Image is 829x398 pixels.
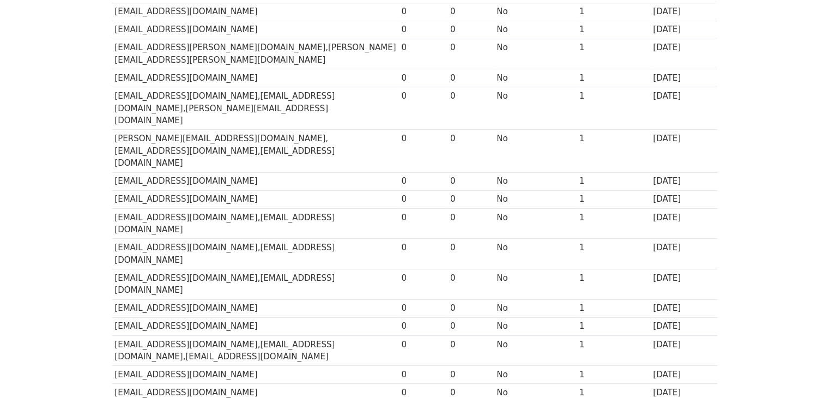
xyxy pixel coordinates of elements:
[112,190,399,208] td: [EMAIL_ADDRESS][DOMAIN_NAME]
[112,21,399,39] td: [EMAIL_ADDRESS][DOMAIN_NAME]
[112,299,399,317] td: [EMAIL_ADDRESS][DOMAIN_NAME]
[650,87,717,130] td: [DATE]
[494,87,576,130] td: No
[650,172,717,190] td: [DATE]
[112,172,399,190] td: [EMAIL_ADDRESS][DOMAIN_NAME]
[447,299,494,317] td: 0
[398,39,447,69] td: 0
[577,317,651,335] td: 1
[650,317,717,335] td: [DATE]
[577,21,651,39] td: 1
[398,335,447,366] td: 0
[577,299,651,317] td: 1
[494,3,576,21] td: No
[112,239,399,269] td: [EMAIL_ADDRESS][DOMAIN_NAME],[EMAIL_ADDRESS][DOMAIN_NAME]
[577,39,651,69] td: 1
[650,299,717,317] td: [DATE]
[494,208,576,239] td: No
[398,172,447,190] td: 0
[494,317,576,335] td: No
[577,172,651,190] td: 1
[650,69,717,87] td: [DATE]
[494,69,576,87] td: No
[112,130,399,172] td: [PERSON_NAME][EMAIL_ADDRESS][DOMAIN_NAME],[EMAIL_ADDRESS][DOMAIN_NAME],[EMAIL_ADDRESS][DOMAIN_NAME]
[577,190,651,208] td: 1
[494,172,576,190] td: No
[650,21,717,39] td: [DATE]
[494,239,576,269] td: No
[650,39,717,69] td: [DATE]
[447,190,494,208] td: 0
[577,239,651,269] td: 1
[650,3,717,21] td: [DATE]
[447,130,494,172] td: 0
[112,208,399,239] td: [EMAIL_ADDRESS][DOMAIN_NAME],[EMAIL_ADDRESS][DOMAIN_NAME]
[112,3,399,21] td: [EMAIL_ADDRESS][DOMAIN_NAME]
[112,335,399,366] td: [EMAIL_ADDRESS][DOMAIN_NAME],[EMAIL_ADDRESS][DOMAIN_NAME],[EMAIL_ADDRESS][DOMAIN_NAME]
[398,366,447,384] td: 0
[650,269,717,299] td: [DATE]
[112,69,399,87] td: [EMAIL_ADDRESS][DOMAIN_NAME]
[112,317,399,335] td: [EMAIL_ADDRESS][DOMAIN_NAME]
[577,87,651,130] td: 1
[112,366,399,384] td: [EMAIL_ADDRESS][DOMAIN_NAME]
[650,366,717,384] td: [DATE]
[112,269,399,299] td: [EMAIL_ADDRESS][DOMAIN_NAME],[EMAIL_ADDRESS][DOMAIN_NAME]
[447,3,494,21] td: 0
[577,269,651,299] td: 1
[447,239,494,269] td: 0
[398,299,447,317] td: 0
[398,21,447,39] td: 0
[650,335,717,366] td: [DATE]
[398,3,447,21] td: 0
[650,208,717,239] td: [DATE]
[577,366,651,384] td: 1
[398,269,447,299] td: 0
[650,239,717,269] td: [DATE]
[494,21,576,39] td: No
[577,130,651,172] td: 1
[494,190,576,208] td: No
[447,172,494,190] td: 0
[398,239,447,269] td: 0
[447,69,494,87] td: 0
[577,208,651,239] td: 1
[494,335,576,366] td: No
[494,366,576,384] td: No
[577,3,651,21] td: 1
[398,208,447,239] td: 0
[577,69,651,87] td: 1
[112,39,399,69] td: [EMAIL_ADDRESS][PERSON_NAME][DOMAIN_NAME],[PERSON_NAME][EMAIL_ADDRESS][PERSON_NAME][DOMAIN_NAME]
[447,269,494,299] td: 0
[494,130,576,172] td: No
[447,317,494,335] td: 0
[398,87,447,130] td: 0
[447,366,494,384] td: 0
[494,39,576,69] td: No
[774,346,829,398] iframe: Chat Widget
[494,269,576,299] td: No
[398,190,447,208] td: 0
[650,190,717,208] td: [DATE]
[650,130,717,172] td: [DATE]
[112,87,399,130] td: [EMAIL_ADDRESS][DOMAIN_NAME],[EMAIL_ADDRESS][DOMAIN_NAME],[PERSON_NAME][EMAIL_ADDRESS][DOMAIN_NAME]
[447,335,494,366] td: 0
[494,299,576,317] td: No
[398,130,447,172] td: 0
[398,69,447,87] td: 0
[398,317,447,335] td: 0
[447,21,494,39] td: 0
[447,208,494,239] td: 0
[447,87,494,130] td: 0
[577,335,651,366] td: 1
[447,39,494,69] td: 0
